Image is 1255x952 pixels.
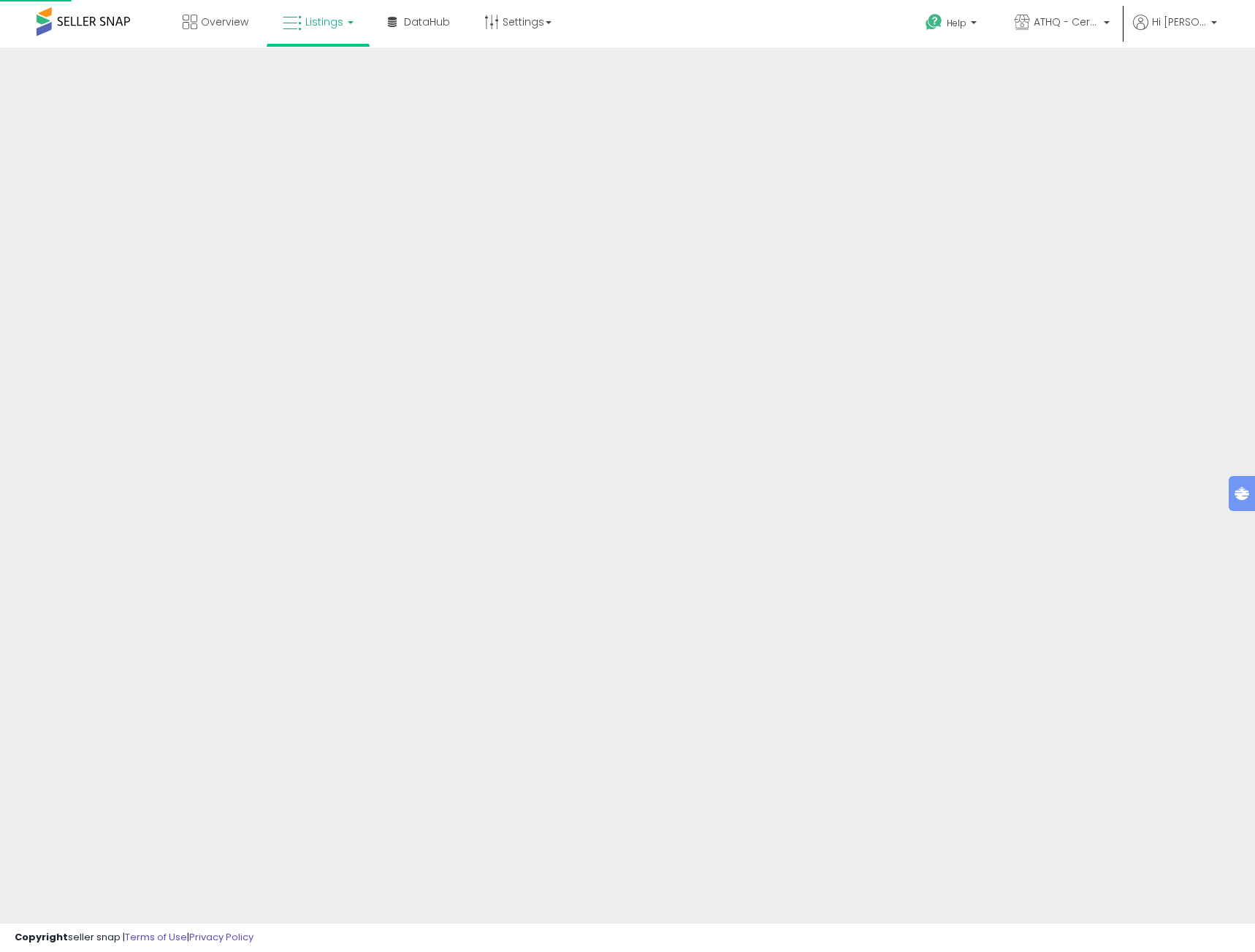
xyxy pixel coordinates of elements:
i: Get Help [925,13,943,31]
span: ATHQ - Certified Refurbished [1034,15,1099,29]
span: Overview [201,15,248,29]
span: Listings [305,15,343,29]
a: Hi [PERSON_NAME] [1133,15,1217,47]
span: Help [947,17,966,29]
span: Hi [PERSON_NAME] [1152,15,1207,29]
span: DataHub [404,15,450,29]
a: Help [914,2,991,47]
